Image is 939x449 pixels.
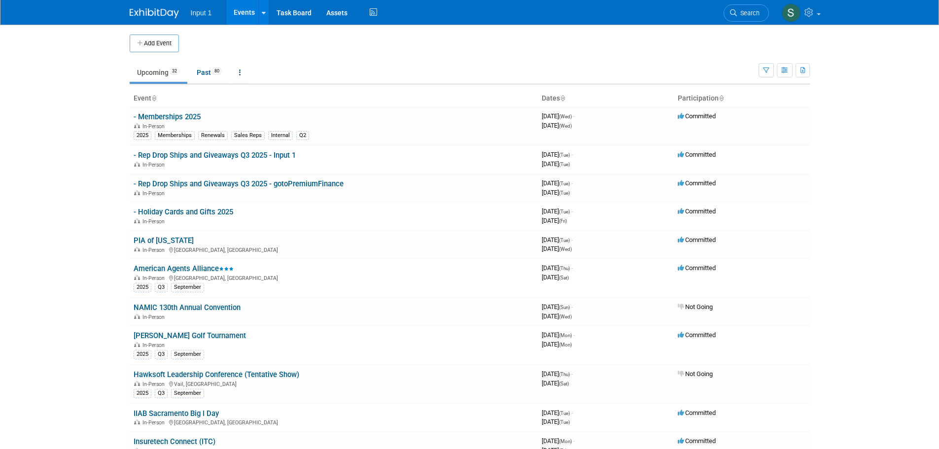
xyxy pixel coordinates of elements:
[134,245,534,253] div: [GEOGRAPHIC_DATA], [GEOGRAPHIC_DATA]
[538,90,674,107] th: Dates
[134,409,219,418] a: IIAB Sacramento Big I Day
[542,122,572,129] span: [DATE]
[571,303,573,311] span: -
[559,342,572,347] span: (Mon)
[678,331,716,339] span: Committed
[542,341,572,348] span: [DATE]
[134,381,140,386] img: In-Person Event
[268,131,293,140] div: Internal
[559,218,567,224] span: (Fri)
[134,380,534,387] div: Vail, [GEOGRAPHIC_DATA]
[559,181,570,186] span: (Tue)
[142,314,168,320] span: In-Person
[573,331,575,339] span: -
[134,283,151,292] div: 2025
[130,35,179,52] button: Add Event
[155,283,168,292] div: Q3
[542,274,569,281] span: [DATE]
[560,94,565,102] a: Sort by Start Date
[134,151,296,160] a: - Rep Drop Ships and Giveaways Q3 2025 - Input 1
[142,381,168,387] span: In-Person
[674,90,810,107] th: Participation
[678,151,716,158] span: Committed
[724,4,769,22] a: Search
[559,266,570,271] span: (Thu)
[155,131,195,140] div: Memberships
[571,409,573,416] span: -
[134,190,140,195] img: In-Person Event
[142,218,168,225] span: In-Person
[134,331,246,340] a: [PERSON_NAME] Golf Tournament
[155,350,168,359] div: Q3
[559,123,572,129] span: (Wed)
[198,131,228,140] div: Renewals
[678,370,713,378] span: Not Going
[571,151,573,158] span: -
[134,370,299,379] a: Hawksoft Leadership Conference (Tentative Show)
[134,236,194,245] a: PIA of [US_STATE]
[542,245,572,252] span: [DATE]
[559,246,572,252] span: (Wed)
[678,207,716,215] span: Committed
[678,303,713,311] span: Not Going
[134,179,344,188] a: - Rep Drop Ships and Giveaways Q3 2025 - gotoPremiumFinance
[678,264,716,272] span: Committed
[571,370,573,378] span: -
[142,275,168,281] span: In-Person
[573,437,575,445] span: -
[559,275,569,280] span: (Sat)
[559,411,570,416] span: (Tue)
[169,68,180,75] span: 32
[542,380,569,387] span: [DATE]
[134,207,233,216] a: - Holiday Cards and Gifts 2025
[191,9,212,17] span: Input 1
[559,333,572,338] span: (Mon)
[151,94,156,102] a: Sort by Event Name
[296,131,309,140] div: Q2
[571,179,573,187] span: -
[542,312,572,320] span: [DATE]
[189,63,230,82] a: Past80
[134,350,151,359] div: 2025
[134,389,151,398] div: 2025
[559,314,572,319] span: (Wed)
[542,189,570,196] span: [DATE]
[559,209,570,214] span: (Tue)
[542,331,575,339] span: [DATE]
[134,247,140,252] img: In-Person Event
[134,275,140,280] img: In-Person Event
[542,303,573,311] span: [DATE]
[134,162,140,167] img: In-Person Event
[559,238,570,243] span: (Tue)
[542,264,573,272] span: [DATE]
[134,303,241,312] a: NAMIC 130th Annual Convention
[719,94,724,102] a: Sort by Participation Type
[134,123,140,128] img: In-Person Event
[559,305,570,310] span: (Sun)
[134,314,140,319] img: In-Person Event
[559,372,570,377] span: (Thu)
[782,3,800,22] img: Susan Stout
[542,418,570,425] span: [DATE]
[134,418,534,426] div: [GEOGRAPHIC_DATA], [GEOGRAPHIC_DATA]
[134,131,151,140] div: 2025
[678,409,716,416] span: Committed
[171,283,204,292] div: September
[678,112,716,120] span: Committed
[571,264,573,272] span: -
[542,370,573,378] span: [DATE]
[542,409,573,416] span: [DATE]
[142,342,168,348] span: In-Person
[130,8,179,18] img: ExhibitDay
[142,162,168,168] span: In-Person
[542,179,573,187] span: [DATE]
[134,274,534,281] div: [GEOGRAPHIC_DATA], [GEOGRAPHIC_DATA]
[134,437,215,446] a: Insuretech Connect (ITC)
[142,190,168,197] span: In-Person
[559,419,570,425] span: (Tue)
[134,264,234,273] a: American Agents Alliance
[678,179,716,187] span: Committed
[130,90,538,107] th: Event
[134,218,140,223] img: In-Person Event
[542,160,570,168] span: [DATE]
